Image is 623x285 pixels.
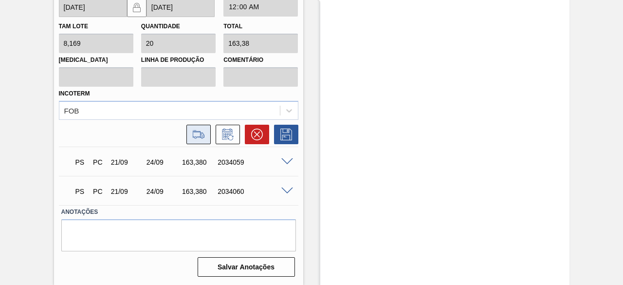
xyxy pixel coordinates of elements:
[64,106,79,114] div: FOB
[223,53,298,67] label: Comentário
[75,158,88,166] p: PS
[141,53,216,67] label: Linha de Produção
[131,1,143,13] img: locked
[73,152,90,173] div: Aguardando PC SAP
[75,188,88,195] p: PS
[109,188,147,195] div: 21/09/2025
[144,158,183,166] div: 24/09/2025
[61,205,296,219] label: Anotações
[141,23,180,30] label: Quantidade
[73,181,90,202] div: Aguardando PC SAP
[180,188,218,195] div: 163,380
[59,53,133,67] label: [MEDICAL_DATA]
[198,257,295,277] button: Salvar Anotações
[223,23,242,30] label: Total
[240,125,269,144] div: Cancelar pedido
[215,158,254,166] div: 2034059
[91,188,108,195] div: Pedido de Compra
[91,158,108,166] div: Pedido de Compra
[215,188,254,195] div: 2034060
[180,158,218,166] div: 163,380
[59,90,90,97] label: Incoterm
[109,158,147,166] div: 21/09/2025
[59,23,88,30] label: Tam lote
[144,188,183,195] div: 24/09/2025
[211,125,240,144] div: Informar alteração no pedido
[182,125,211,144] div: Ir para Composição de Carga
[269,125,298,144] div: Salvar Pedido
